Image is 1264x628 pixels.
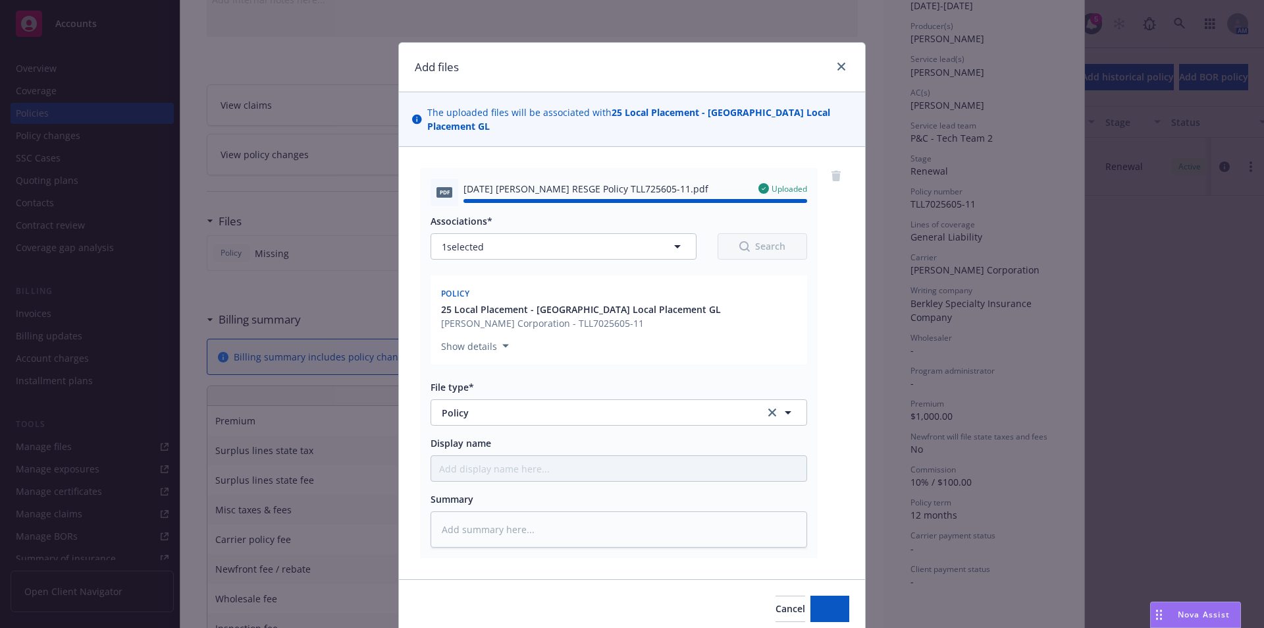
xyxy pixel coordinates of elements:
[431,233,697,260] button: 1selected
[442,240,484,254] span: 1 selected
[1178,609,1230,620] span: Nova Assist
[1151,602,1167,627] div: Drag to move
[1150,602,1241,628] button: Nova Assist
[441,288,470,299] span: Policy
